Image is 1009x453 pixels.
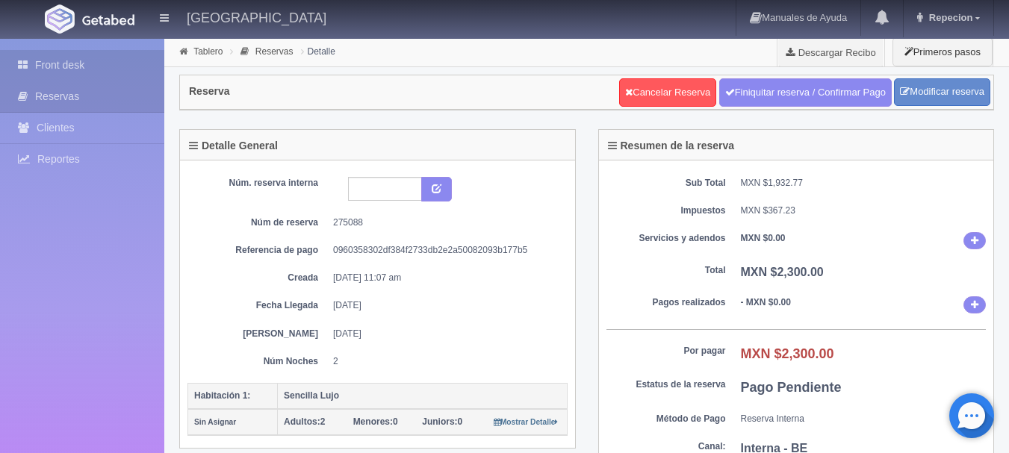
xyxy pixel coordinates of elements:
[199,299,318,312] dt: Fecha Llegada
[193,46,223,57] a: Tablero
[194,418,236,426] small: Sin Asignar
[199,216,318,229] dt: Núm de reserva
[606,440,726,453] dt: Canal:
[333,328,556,340] dd: [DATE]
[199,355,318,368] dt: Núm Noches
[199,244,318,257] dt: Referencia de pago
[741,233,786,243] b: MXN $0.00
[777,37,884,67] a: Descargar Recibo
[606,232,726,245] dt: Servicios y adendos
[741,380,842,395] b: Pago Pendiente
[353,416,393,427] strong: Menores:
[284,416,325,427] span: 2
[199,177,318,190] dt: Núm. reserva interna
[494,418,559,426] small: Mostrar Detalle
[741,297,791,307] b: - MXN $0.00
[194,390,250,401] b: Habitación 1:
[741,204,987,217] dd: MXN $367.23
[199,272,318,284] dt: Creada
[278,383,568,409] th: Sencilla Lujo
[494,416,559,427] a: Mostrar Detalle
[606,264,726,277] dt: Total
[333,272,556,284] dd: [DATE] 11:07 am
[82,14,134,25] img: Getabed
[606,204,726,217] dt: Impuestos
[894,78,990,106] a: Modificar reserva
[333,355,556,368] dd: 2
[741,346,834,361] b: MXN $2,300.00
[719,78,892,107] a: Finiquitar reserva / Confirmar Pago
[606,296,726,309] dt: Pagos realizados
[45,4,75,34] img: Getabed
[606,378,726,391] dt: Estatus de la reserva
[189,140,278,151] h4: Detalle General
[608,140,735,151] h4: Resumen de la reserva
[199,328,318,340] dt: [PERSON_NAME]
[353,416,398,427] span: 0
[189,86,230,97] h4: Reserva
[187,7,326,26] h4: [GEOGRAPHIC_DATA]
[741,266,824,278] b: MXN $2,300.00
[255,46,294,57] a: Reservas
[284,416,320,427] strong: Adultos:
[333,216,556,229] dd: 275088
[297,44,339,58] li: Detalle
[925,12,973,23] span: Repecion
[422,416,457,427] strong: Juniors:
[741,177,987,190] dd: MXN $1,932.77
[606,177,726,190] dt: Sub Total
[606,345,726,357] dt: Por pagar
[333,299,556,312] dd: [DATE]
[333,244,556,257] dd: 0960358302df384f2733db2e2a50082093b177b5
[422,416,462,427] span: 0
[606,413,726,425] dt: Método de Pago
[619,78,716,107] a: Cancelar Reserva
[741,413,987,425] dd: Reserva Interna
[892,37,993,66] button: Primeros pasos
